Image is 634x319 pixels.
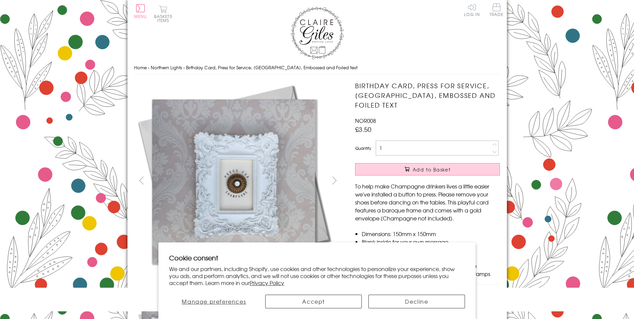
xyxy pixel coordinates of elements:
img: Birthday Card, Press for Service, Champagne, Embossed and Foiled text [134,81,334,281]
img: Claire Giles Greetings Cards [291,7,344,59]
button: Basket0 items [154,5,172,22]
span: 0 items [157,13,172,23]
button: Add to Basket [355,163,500,175]
li: Blank inside for your own message [362,238,500,246]
p: To help make Champagne drinkers lives a little easier we've installed a button to press. Please r... [355,182,500,222]
span: Birthday Card, Press for Service, [GEOGRAPHIC_DATA], Embossed and Foiled text [186,64,357,71]
a: Log In [464,3,480,16]
span: NOR008 [355,117,376,125]
h2: Cookie consent [169,253,465,262]
button: prev [134,173,149,188]
a: Privacy Policy [250,279,284,287]
span: Menu [134,13,147,19]
button: Manage preferences [169,295,259,308]
h1: Birthday Card, Press for Service, [GEOGRAPHIC_DATA], Embossed and Foiled text [355,81,500,110]
button: next [327,173,342,188]
li: Dimensions: 150mm x 150mm [362,230,500,238]
span: › [148,64,149,71]
button: Menu [134,4,147,18]
p: We and our partners, including Shopify, use cookies and other technologies to personalize your ex... [169,265,465,286]
label: Quantity [355,145,371,151]
span: £3.50 [355,125,371,134]
a: Trade [490,3,504,18]
button: Accept [265,295,362,308]
span: Trade [490,3,504,16]
span: Add to Basket [413,166,451,173]
nav: breadcrumbs [134,61,500,75]
span: Manage preferences [182,297,246,305]
a: Home [134,64,147,71]
a: Northern Lights [151,64,182,71]
button: Decline [368,295,465,308]
span: › [183,64,185,71]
